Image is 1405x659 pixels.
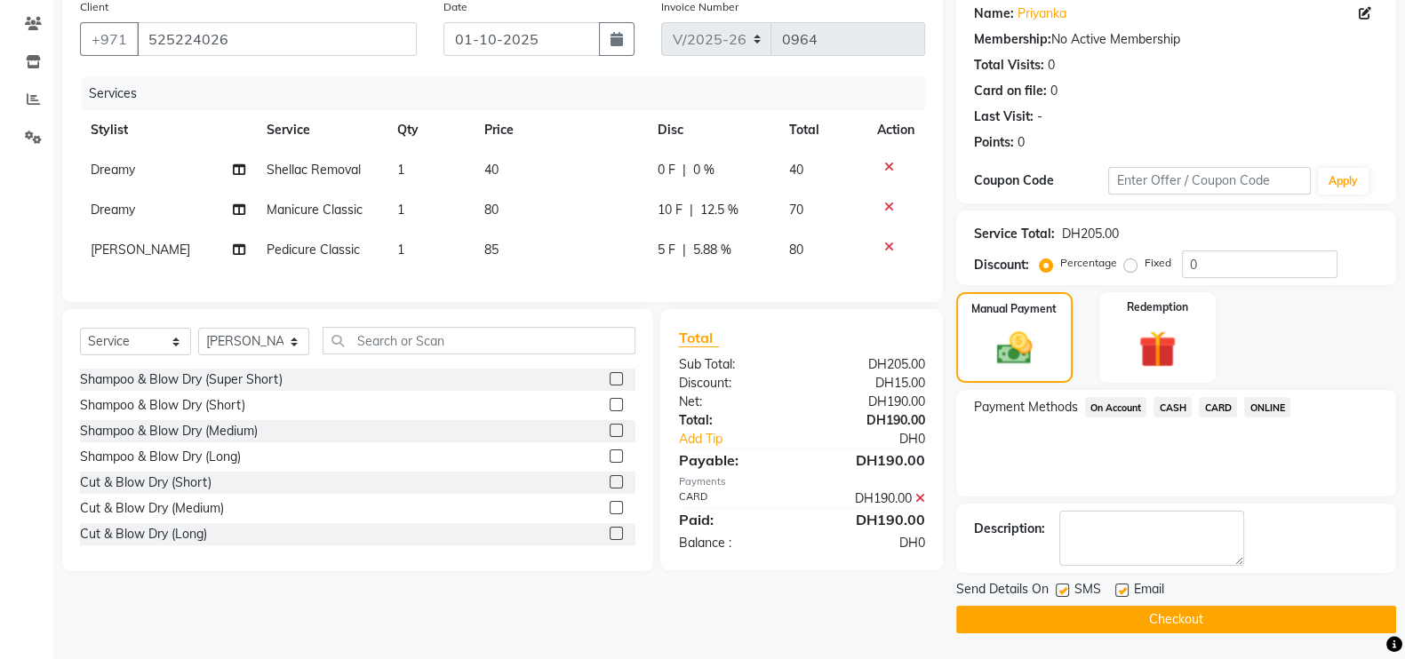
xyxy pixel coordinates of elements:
th: Disc [647,110,778,150]
div: Description: [974,520,1045,538]
span: 80 [789,242,803,258]
div: 0 [1018,133,1025,152]
div: Membership: [974,30,1051,49]
span: 10 F [658,201,683,219]
label: Percentage [1060,255,1117,271]
div: DH190.00 [802,411,938,430]
span: 12.5 % [700,201,738,219]
span: | [690,201,693,219]
div: - [1037,107,1042,126]
div: Total: [665,411,802,430]
span: | [683,241,686,259]
th: Price [474,110,647,150]
span: Payment Methods [974,398,1078,417]
div: CARD [665,489,802,508]
span: Shellac Removal [267,162,361,178]
span: Dreamy [91,162,135,178]
div: Discount: [665,374,802,393]
label: Manual Payment [971,301,1057,317]
div: Net: [665,393,802,411]
div: DH190.00 [802,489,938,508]
label: Redemption [1127,299,1188,315]
div: Cut & Blow Dry (Medium) [80,499,224,518]
div: Coupon Code [974,171,1109,190]
div: Shampoo & Blow Dry (Super Short) [80,370,283,389]
div: DH15.00 [802,374,938,393]
span: | [683,161,686,179]
a: Priyanka [1018,4,1066,23]
span: CARD [1199,397,1237,417]
span: 0 F [658,161,675,179]
div: Shampoo & Blow Dry (Short) [80,396,245,415]
a: Add Tip [665,430,824,449]
div: DH190.00 [802,393,938,411]
span: 70 [789,202,803,218]
span: 1 [397,162,404,178]
span: [PERSON_NAME] [91,242,190,258]
div: Name: [974,4,1014,23]
input: Search by Name/Mobile/Email/Code [137,22,417,56]
span: Pedicure Classic [267,242,360,258]
span: 1 [397,242,404,258]
th: Service [256,110,387,150]
span: CASH [1154,397,1192,417]
div: Sub Total: [665,355,802,374]
span: 80 [484,202,499,218]
div: 0 [1048,56,1055,75]
div: DH0 [802,534,938,552]
div: Last Visit: [974,107,1034,126]
div: Services [82,77,938,110]
th: Qty [387,110,474,150]
input: Search or Scan [323,327,635,354]
div: DH205.00 [802,355,938,374]
div: DH0 [825,430,938,449]
span: ONLINE [1244,397,1290,417]
span: 85 [484,242,499,258]
span: 5 F [658,241,675,259]
div: Payments [678,474,924,489]
span: Send Details On [956,580,1049,602]
div: DH190.00 [802,509,938,530]
span: 40 [789,162,803,178]
span: 0 % [693,161,714,179]
span: On Account [1085,397,1147,417]
div: Cut & Blow Dry (Short) [80,473,212,492]
div: Service Total: [974,225,1055,243]
div: Discount: [974,256,1029,274]
div: DH190.00 [802,449,938,471]
input: Enter Offer / Coupon Code [1108,167,1311,195]
img: _gift.svg [1127,326,1187,372]
div: Paid: [665,509,802,530]
div: Balance : [665,534,802,552]
div: No Active Membership [974,30,1378,49]
div: Shampoo & Blow Dry (Long) [80,448,241,466]
th: Total [778,110,866,150]
span: 5.88 % [693,241,731,259]
span: Dreamy [91,202,135,218]
div: Points: [974,133,1014,152]
span: 1 [397,202,404,218]
div: DH205.00 [1062,225,1119,243]
div: Card on file: [974,82,1047,100]
span: 40 [484,162,499,178]
span: Total [678,329,719,347]
label: Fixed [1145,255,1171,271]
th: Action [866,110,925,150]
button: Checkout [956,606,1396,633]
div: Shampoo & Blow Dry (Medium) [80,422,258,441]
img: _cash.svg [986,328,1043,369]
div: Payable: [665,449,802,471]
button: Apply [1318,168,1369,195]
div: 0 [1050,82,1058,100]
span: SMS [1074,580,1101,602]
div: Cut & Blow Dry (Long) [80,525,207,544]
span: Manicure Classic [267,202,363,218]
div: Total Visits: [974,56,1044,75]
span: Email [1134,580,1164,602]
button: +971 [80,22,139,56]
th: Stylist [80,110,256,150]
